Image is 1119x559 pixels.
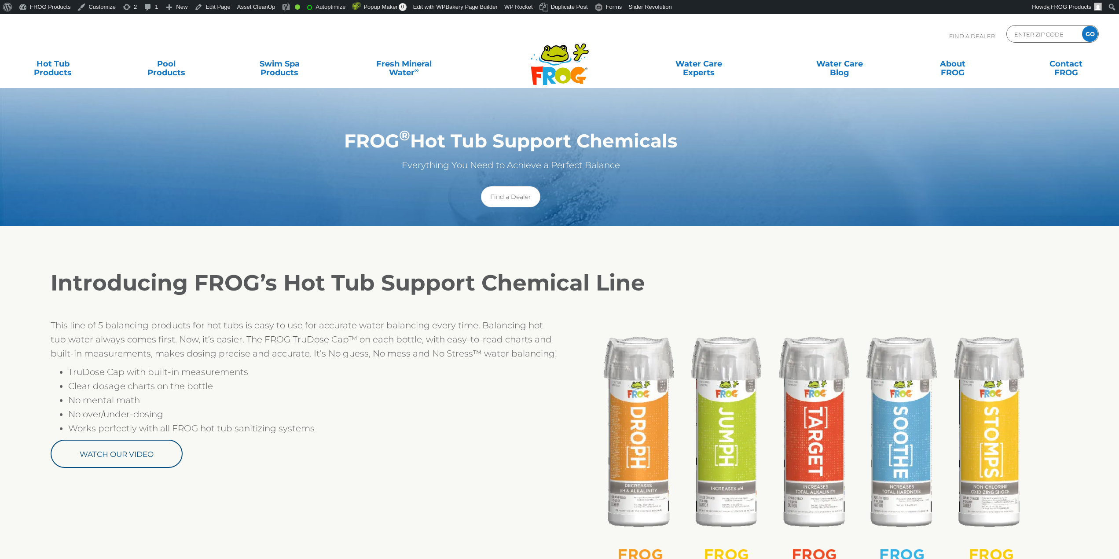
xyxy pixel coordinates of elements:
[68,365,560,379] li: TruDose Cap with built-in measurements
[526,32,594,85] img: Frog Products Logo
[627,55,770,73] a: Water CareExperts
[51,318,560,360] p: This line of 5 balancing products for hot tubs is easy to use for accurate water balancing every ...
[399,127,410,144] sup: ®
[235,55,323,73] a: Swim SpaProducts
[949,25,995,47] p: Find A Dealer
[481,186,540,207] a: Find a Dealer
[399,3,407,11] span: 0
[1082,26,1098,42] input: GO
[122,55,210,73] a: PoolProducts
[1022,55,1110,73] a: ContactFROG
[68,421,560,435] li: Works perfectly with all FROG hot tub sanitizing systems
[68,379,560,393] li: Clear dosage charts on the bottle
[909,55,997,73] a: AboutFROG
[1051,4,1091,10] span: FROG Products
[796,55,884,73] a: Water CareBlog
[20,130,1002,151] h1: FROG Hot Tub Support Chemicals
[51,440,183,468] a: Watch Our Video
[295,4,300,10] div: Good
[51,270,1068,296] h2: Introducing FROG’s Hot Tub Support Chemical Line
[415,66,419,74] sup: ∞
[20,158,1002,172] p: Everything You Need to Achieve a Perfect Balance
[68,393,560,407] li: No mental math
[349,55,459,73] a: Fresh MineralWater∞
[9,55,97,73] a: Hot TubProducts
[628,4,671,10] span: Slider Revolution
[68,407,560,421] li: No over/under-dosing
